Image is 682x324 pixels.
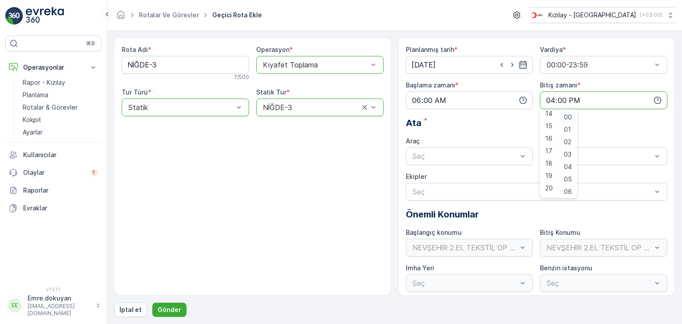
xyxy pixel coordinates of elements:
ul: Menu [540,109,577,198]
p: Ayarlar [23,128,43,137]
p: Emre.dokuyan [28,294,91,303]
span: 05 [564,175,572,184]
label: Statik Tur [256,88,286,96]
p: ( +03:00 ) [640,12,662,19]
a: Raporlar [5,182,101,199]
label: Benzin istasyonu [540,264,592,272]
button: Kızılay - [GEOGRAPHIC_DATA](+03:00) [529,7,675,23]
p: Gönder [158,305,181,314]
button: İptal et [114,303,147,317]
div: EE [8,298,22,312]
label: Bitiş zamanı [540,81,577,89]
p: Planlama [23,91,48,99]
label: Başlangıç konumu [406,229,462,236]
p: Evraklar [23,204,98,213]
button: Operasyonlar [5,59,101,76]
span: 03 [564,150,571,159]
button: Gönder [152,303,186,317]
a: Ayarlar [19,126,101,138]
p: 1 [92,169,96,176]
a: Rapor - Kızılay [19,76,101,89]
input: dd/mm/yyyy [406,56,533,74]
a: Ana Sayfa [116,13,126,21]
label: Tur Türü [122,88,148,96]
p: Rotalar & Görevler [23,103,78,112]
span: 00 [564,113,572,122]
span: 01 [564,125,571,134]
span: 02 [564,138,571,146]
p: [EMAIL_ADDRESS][DOMAIN_NAME] [28,303,91,317]
span: Geçici Rota Ekle [210,11,264,20]
p: Seç [412,151,518,162]
button: EEEmre.dokuyan[EMAIL_ADDRESS][DOMAIN_NAME] [5,294,101,317]
span: 15 [545,122,552,130]
span: 18 [545,159,552,168]
label: Planlanmış tarih [406,46,454,53]
p: Kullanıcılar [23,150,98,159]
span: 06 [564,187,572,196]
label: İmha Yeri [406,264,434,272]
span: 16 [545,134,552,143]
span: 19 [545,171,552,180]
p: İptal et [119,305,142,314]
a: Kullanıcılar [5,146,101,164]
span: v 1.51.1 [5,287,101,292]
p: Seç [412,186,652,197]
span: 04 [564,162,572,171]
span: Ata [406,116,421,130]
p: Olaylar [23,168,85,177]
p: Rapor - Kızılay [23,78,65,87]
span: 17 [545,146,552,155]
p: Önemli Konumlar [406,208,668,221]
label: Başlama zamanı [406,81,455,89]
label: Vardiya [540,46,563,53]
img: logo_light-DOdMpM7g.png [26,7,64,25]
img: k%C4%B1z%C4%B1lay_D5CCths_t1JZB0k.png [529,10,545,20]
p: Kızılay - [GEOGRAPHIC_DATA] [548,11,636,20]
label: Operasyon [256,46,289,53]
p: Operasyonlar [23,63,83,72]
img: logo [5,7,23,25]
span: 14 [545,109,552,118]
a: Evraklar [5,199,101,217]
p: 7 / 500 [234,74,249,81]
label: Araç [406,137,420,145]
a: Rotalar ve Görevler [139,11,199,19]
span: 20 [545,184,553,193]
p: Kokpit [23,115,41,124]
label: Rota Adı [122,46,148,53]
label: Ekipler [406,173,427,180]
a: Planlama [19,89,101,101]
p: Raporlar [23,186,98,195]
p: ⌘B [86,40,95,47]
a: Olaylar1 [5,164,101,182]
p: Seç [547,151,652,162]
a: Kokpit [19,114,101,126]
a: Rotalar & Görevler [19,101,101,114]
label: Bitiş Konumu [540,229,580,236]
